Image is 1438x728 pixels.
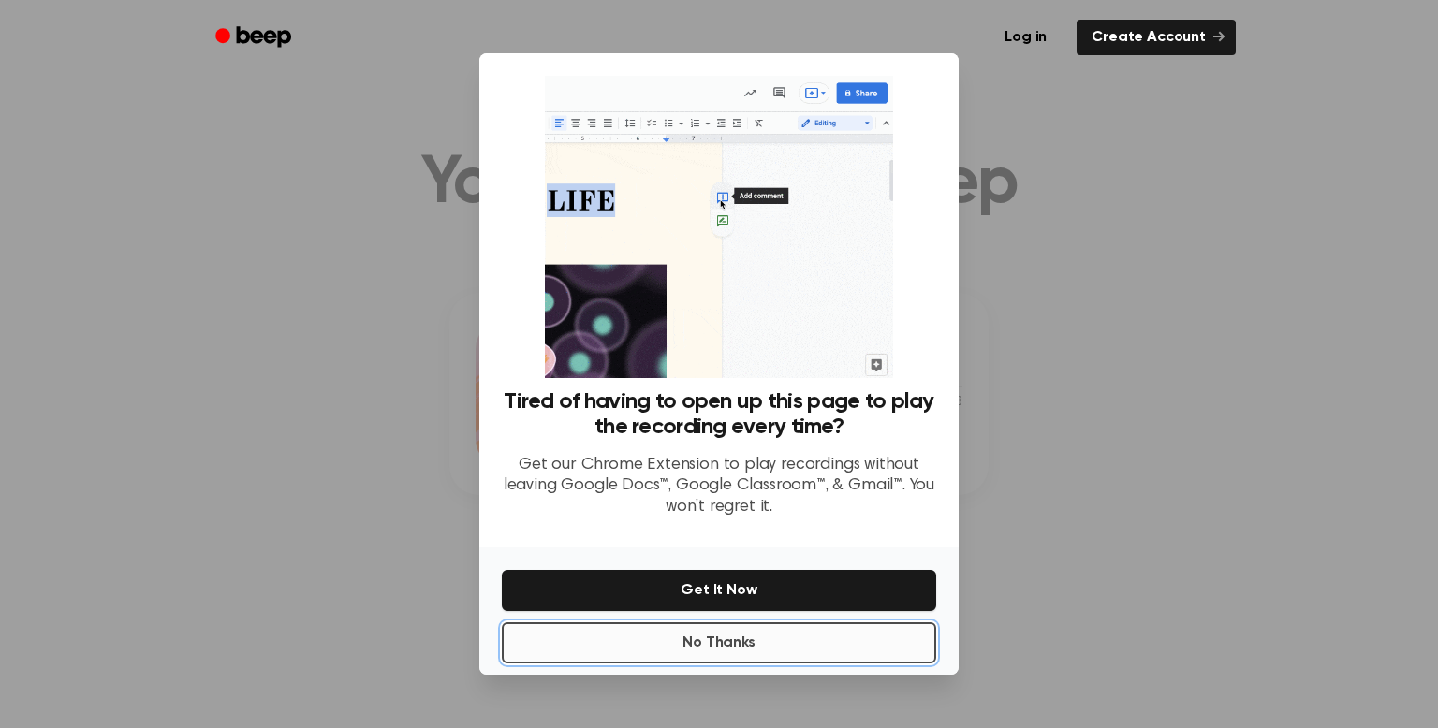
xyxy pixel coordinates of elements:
h3: Tired of having to open up this page to play the recording every time? [502,389,936,440]
a: Log in [986,16,1065,59]
p: Get our Chrome Extension to play recordings without leaving Google Docs™, Google Classroom™, & Gm... [502,455,936,518]
button: Get It Now [502,570,936,611]
a: Create Account [1077,20,1236,55]
button: No Thanks [502,622,936,663]
img: Beep extension in action [545,76,892,378]
a: Beep [202,20,308,56]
